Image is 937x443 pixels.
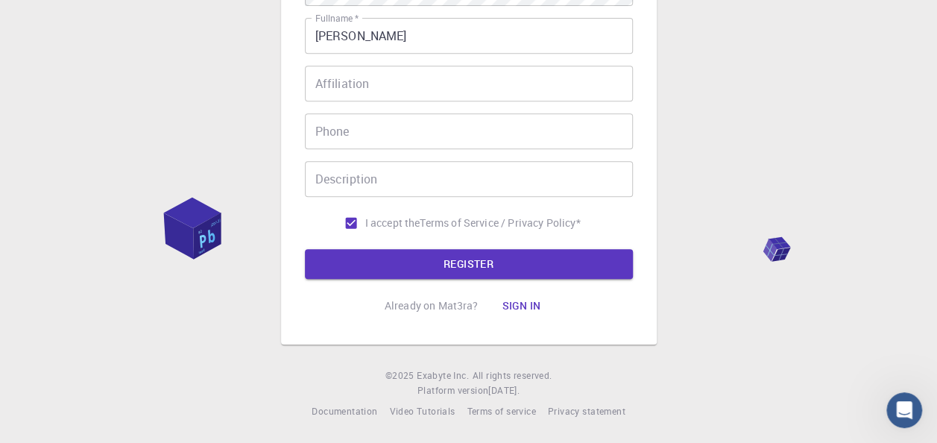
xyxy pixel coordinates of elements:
[389,405,455,417] span: Video Tutorials
[467,405,535,417] span: Terms of service
[467,404,535,419] a: Terms of service
[472,368,552,383] span: All rights reserved.
[305,249,633,279] button: REGISTER
[548,404,625,419] a: Privacy statement
[385,298,479,313] p: Already on Mat3ra?
[417,368,469,383] a: Exabyte Inc.
[488,383,520,398] a: [DATE].
[548,405,625,417] span: Privacy statement
[365,216,420,230] span: I accept the
[315,12,359,25] label: Fullname
[420,216,580,230] p: Terms of Service / Privacy Policy *
[417,369,469,381] span: Exabyte Inc.
[886,392,922,428] iframe: Intercom live chat
[312,404,377,419] a: Documentation
[385,368,417,383] span: © 2025
[488,384,520,396] span: [DATE] .
[420,216,580,230] a: Terms of Service / Privacy Policy*
[490,291,552,321] button: Sign in
[389,404,455,419] a: Video Tutorials
[417,383,488,398] span: Platform version
[312,405,377,417] span: Documentation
